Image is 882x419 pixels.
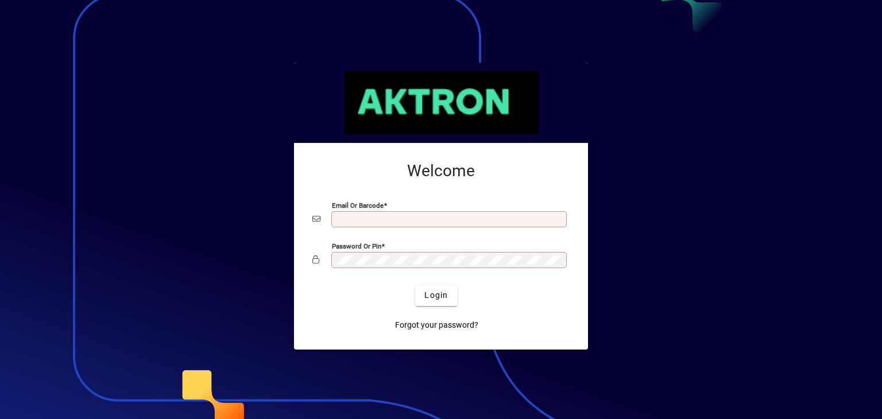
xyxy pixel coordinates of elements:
[332,242,381,250] mat-label: Password or Pin
[424,289,448,301] span: Login
[395,319,478,331] span: Forgot your password?
[312,161,570,181] h2: Welcome
[415,285,457,306] button: Login
[332,201,384,209] mat-label: Email or Barcode
[390,315,483,336] a: Forgot your password?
